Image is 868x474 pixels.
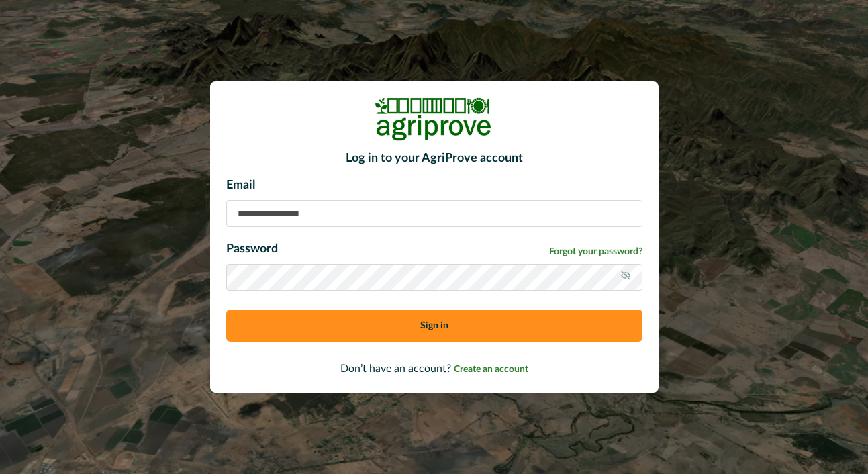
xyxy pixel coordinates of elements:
a: Create an account [454,363,528,374]
span: Create an account [454,365,528,374]
p: Don’t have an account? [226,361,642,377]
p: Email [226,177,642,195]
p: Password [226,240,278,258]
button: Sign in [226,310,642,342]
a: Forgot your password? [549,245,642,259]
h2: Log in to your AgriProve account [226,152,642,167]
img: Logo Image [374,97,495,141]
